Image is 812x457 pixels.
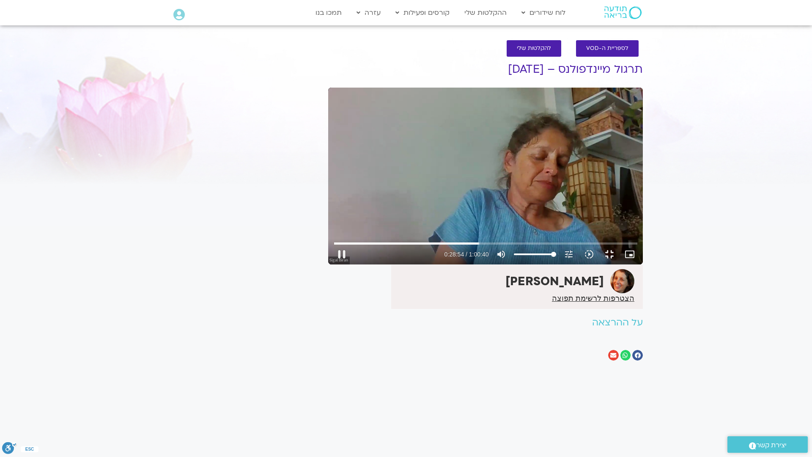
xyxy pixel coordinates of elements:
[352,5,385,21] a: עזרה
[756,440,787,451] span: יצירת קשר
[610,269,634,293] img: סיגל בירן אבוחצירה
[608,350,619,361] div: שיתוף ב email
[727,436,808,453] a: יצירת קשר
[517,45,551,52] span: להקלטות שלי
[552,295,634,302] a: הצטרפות לרשימת תפוצה
[632,350,643,361] div: שיתוף ב facebook
[391,5,454,21] a: קורסים ופעילות
[517,5,570,21] a: לוח שידורים
[586,45,628,52] span: לספריית ה-VOD
[505,273,604,289] strong: [PERSON_NAME]
[507,40,561,57] a: להקלטות שלי
[311,5,346,21] a: תמכו בנו
[576,40,639,57] a: לספריית ה-VOD
[620,350,631,361] div: שיתוף ב whatsapp
[328,63,643,76] h1: תרגול מיינדפולנס – [DATE]
[460,5,511,21] a: ההקלטות שלי
[328,317,643,328] h2: על ההרצאה
[604,6,642,19] img: תודעה בריאה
